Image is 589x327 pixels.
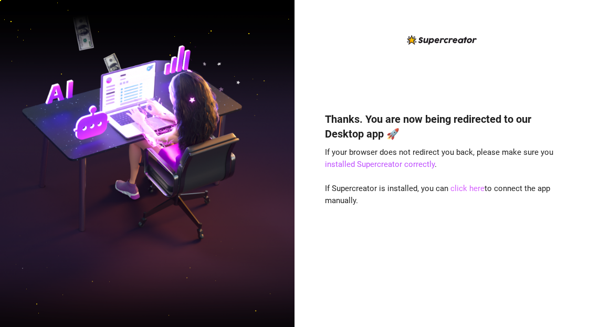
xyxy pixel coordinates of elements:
[325,147,553,170] span: If your browser does not redirect you back, please make sure you .
[325,112,559,141] h4: Thanks. You are now being redirected to our Desktop app 🚀
[325,184,550,206] span: If Supercreator is installed, you can to connect the app manually.
[450,184,485,193] a: click here
[325,160,435,169] a: installed Supercreator correctly
[407,35,477,45] img: logo-BBDzfeDw.svg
